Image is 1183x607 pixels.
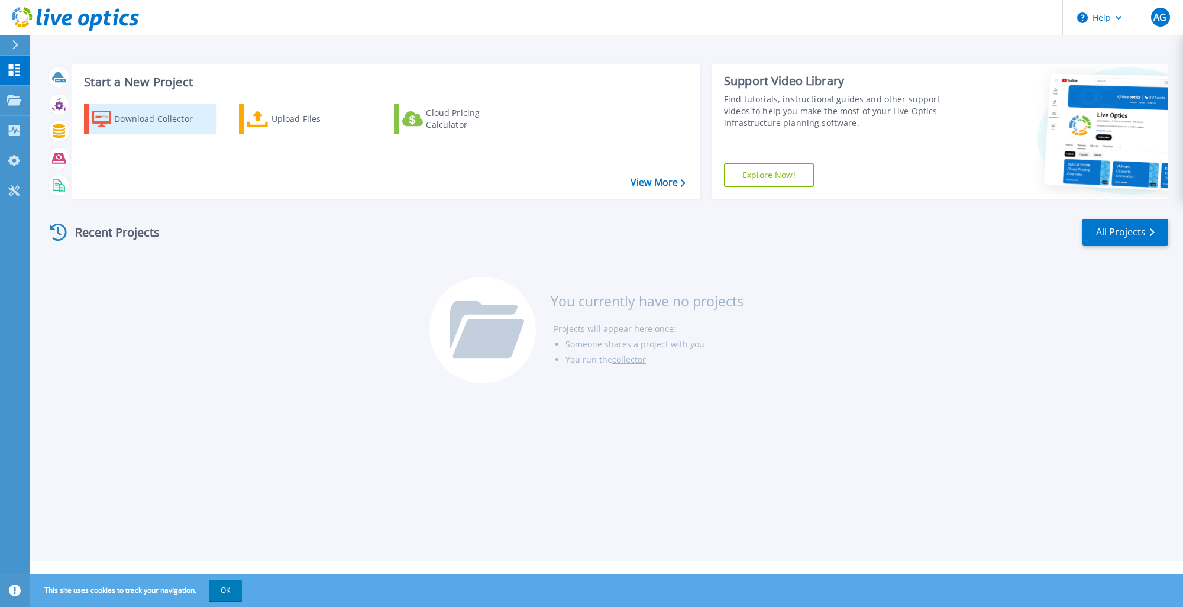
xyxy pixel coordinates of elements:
[724,73,957,89] div: Support Video Library
[724,93,957,129] div: Find tutorials, instructional guides and other support videos to help you make the most of your L...
[271,107,366,131] div: Upload Files
[84,76,685,89] h3: Start a New Project
[84,104,216,134] a: Download Collector
[565,337,744,352] li: Someone shares a project with you
[33,580,242,601] span: This site uses cookies to track your navigation.
[426,107,521,131] div: Cloud Pricing Calculator
[551,295,744,308] h3: You currently have no projects
[114,107,209,131] div: Download Collector
[1082,219,1168,246] a: All Projects
[565,352,744,367] li: You run the
[612,354,646,365] a: collector
[1153,12,1166,22] span: AG
[394,104,526,134] a: Cloud Pricing Calculator
[724,163,814,187] a: Explore Now!
[209,580,242,601] button: OK
[631,177,686,188] a: View More
[554,321,744,337] li: Projects will appear here once:
[239,104,371,134] a: Upload Files
[46,218,176,247] div: Recent Projects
